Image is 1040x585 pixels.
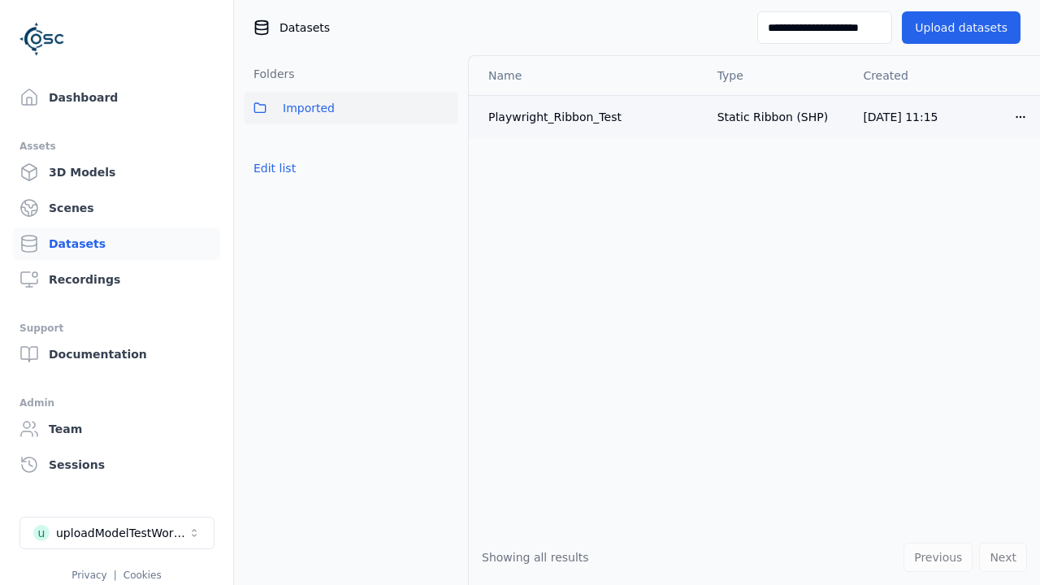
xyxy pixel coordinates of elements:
[469,56,704,95] th: Name
[13,81,220,114] a: Dashboard
[56,525,188,541] div: uploadModelTestWorkspace
[19,16,65,62] img: Logo
[244,154,305,183] button: Edit list
[704,56,851,95] th: Type
[13,448,220,481] a: Sessions
[13,227,220,260] a: Datasets
[704,95,851,138] td: Static Ribbon (SHP)
[13,338,220,370] a: Documentation
[13,413,220,445] a: Team
[13,263,220,296] a: Recordings
[13,156,220,188] a: 3D Models
[13,192,220,224] a: Scenes
[71,570,106,581] a: Privacy
[244,92,458,124] button: Imported
[488,109,691,125] div: Playwright_Ribbon_Test
[482,551,589,564] span: Showing all results
[863,110,938,123] span: [DATE] 11:15
[19,318,214,338] div: Support
[279,19,330,36] span: Datasets
[19,393,214,413] div: Admin
[19,517,214,549] button: Select a workspace
[19,136,214,156] div: Assets
[33,525,50,541] div: u
[902,11,1020,44] button: Upload datasets
[123,570,162,581] a: Cookies
[850,56,1001,95] th: Created
[283,98,335,118] span: Imported
[114,570,117,581] span: |
[244,66,295,82] h3: Folders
